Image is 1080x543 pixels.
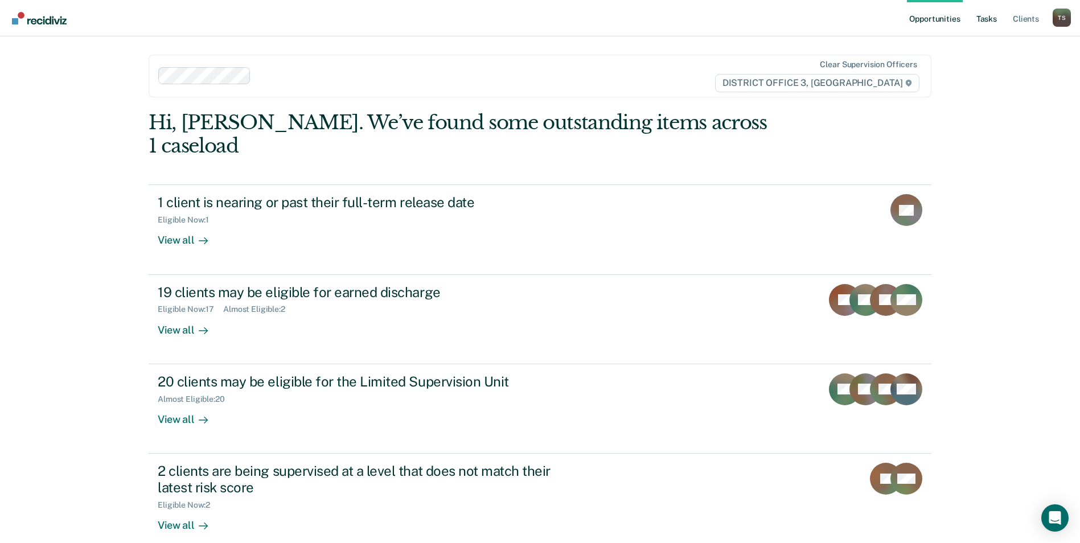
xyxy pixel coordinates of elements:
img: Recidiviz [12,12,67,24]
div: View all [158,404,221,426]
a: 1 client is nearing or past their full-term release dateEligible Now:1View all [149,184,931,274]
div: T S [1053,9,1071,27]
div: View all [158,225,221,247]
div: Eligible Now : 17 [158,305,223,314]
div: 20 clients may be eligible for the Limited Supervision Unit [158,373,557,390]
div: 2 clients are being supervised at a level that does not match their latest risk score [158,463,557,496]
div: Open Intercom Messenger [1041,504,1069,532]
div: Hi, [PERSON_NAME]. We’ve found some outstanding items across 1 caseload [149,111,775,158]
button: Profile dropdown button [1053,9,1071,27]
div: Almost Eligible : 2 [223,305,294,314]
div: Clear supervision officers [820,60,917,69]
a: 20 clients may be eligible for the Limited Supervision UnitAlmost Eligible:20View all [149,364,931,454]
div: View all [158,314,221,336]
span: DISTRICT OFFICE 3, [GEOGRAPHIC_DATA] [715,74,919,92]
div: View all [158,509,221,532]
a: 19 clients may be eligible for earned dischargeEligible Now:17Almost Eligible:2View all [149,275,931,364]
div: Eligible Now : 2 [158,500,219,510]
div: 19 clients may be eligible for earned discharge [158,284,557,301]
div: Eligible Now : 1 [158,215,218,225]
div: Almost Eligible : 20 [158,394,234,404]
div: 1 client is nearing or past their full-term release date [158,194,557,211]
